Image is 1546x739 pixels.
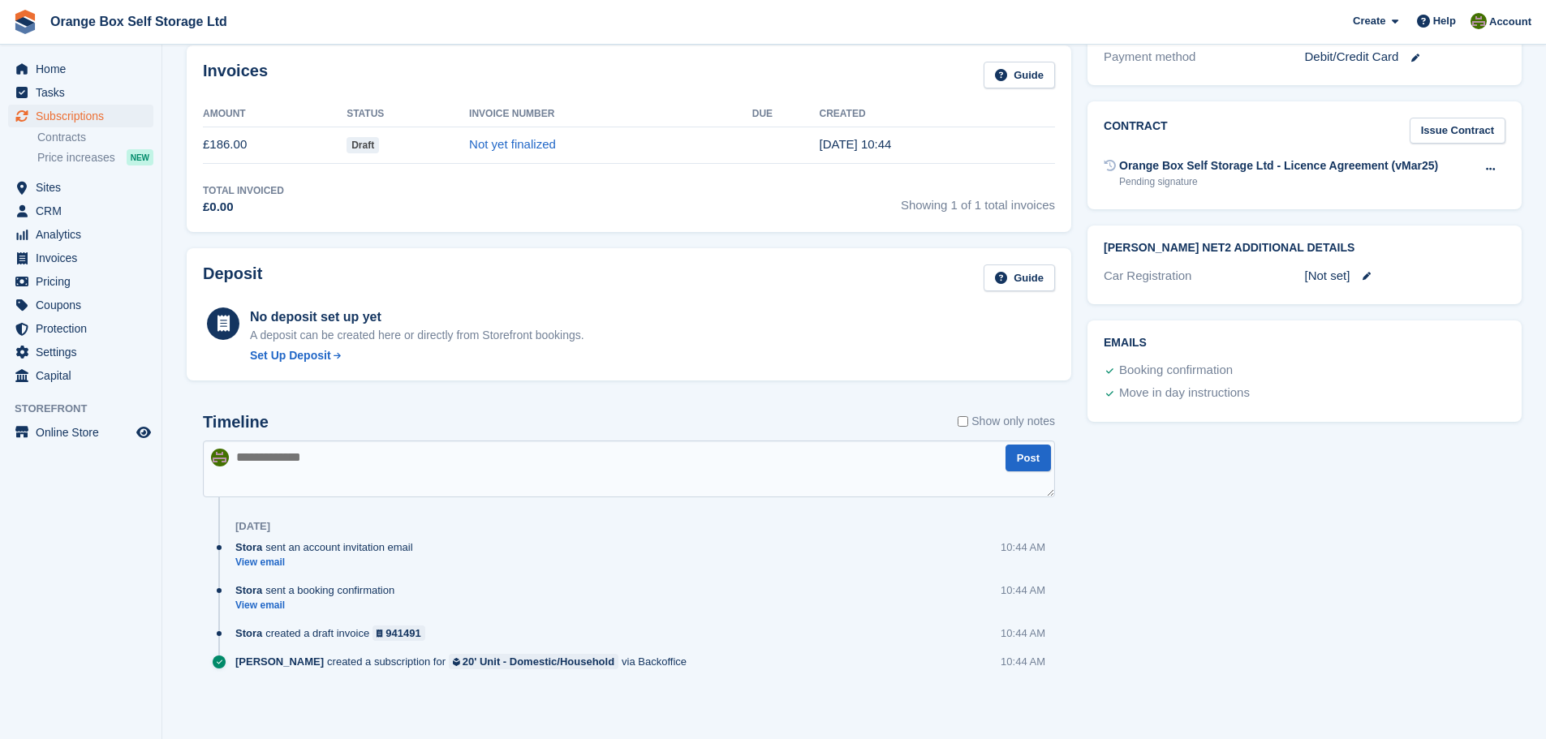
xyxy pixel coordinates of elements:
div: Booking confirmation [1119,361,1233,380]
a: menu [8,247,153,269]
span: Account [1489,14,1531,30]
input: Show only notes [958,413,968,430]
a: Issue Contract [1410,118,1505,144]
span: Subscriptions [36,105,133,127]
a: menu [8,270,153,293]
a: Preview store [134,423,153,442]
td: £186.00 [203,127,347,163]
a: menu [8,200,153,222]
a: 941491 [373,625,425,641]
span: Stora [235,539,262,555]
span: Coupons [36,294,133,316]
a: View email [235,599,403,612]
span: Stora [235,582,262,598]
div: 20' Unit - Domestic/Household [463,654,614,669]
a: menu [8,364,153,387]
span: Protection [36,317,133,340]
label: Show only notes [958,413,1055,430]
a: Price increases NEW [37,148,153,166]
a: menu [8,341,153,363]
th: Created [819,101,1054,127]
span: Online Store [36,421,133,444]
h2: Emails [1104,337,1505,350]
a: menu [8,105,153,127]
span: Invoices [36,247,133,269]
span: Pricing [36,270,133,293]
span: Help [1433,13,1456,29]
div: NEW [127,149,153,165]
a: Set Up Deposit [250,347,584,364]
div: 10:44 AM [1001,582,1045,598]
a: Not yet finalized [469,137,556,151]
div: created a subscription for via Backoffice [235,654,695,669]
div: £0.00 [203,198,284,217]
a: 20' Unit - Domestic/Household [449,654,618,669]
span: Showing 1 of 1 total invoices [901,183,1055,217]
a: Guide [984,62,1055,88]
img: Pippa White [211,449,229,466]
img: stora-icon-8386f47178a22dfd0bd8f6a31ec36ba5ce8667c1dd55bd0f319d3a0aa187defe.svg [13,10,37,34]
img: Pippa White [1471,13,1487,29]
span: Storefront [15,401,161,417]
div: created a draft invoice [235,625,433,641]
h2: Deposit [203,264,262,291]
h2: Invoices [203,62,268,88]
a: menu [8,223,153,246]
p: A deposit can be created here or directly from Storefront bookings. [250,327,584,344]
span: Analytics [36,223,133,246]
div: 10:44 AM [1001,539,1045,555]
div: [Not set] [1305,267,1505,286]
th: Status [347,101,469,127]
div: Total Invoiced [203,183,284,198]
span: Capital [36,364,133,387]
span: Draft [347,137,379,153]
div: Pending signature [1119,174,1438,189]
div: 10:44 AM [1001,654,1045,669]
a: menu [8,317,153,340]
span: Price increases [37,150,115,165]
button: Post [1006,445,1051,471]
a: View email [235,556,421,569]
a: menu [8,176,153,199]
div: sent an account invitation email [235,539,421,555]
div: Set Up Deposit [250,347,331,364]
div: Payment method [1104,48,1304,67]
a: menu [8,58,153,80]
span: CRM [36,200,133,222]
span: Create [1353,13,1385,29]
div: 941491 [385,625,420,641]
a: menu [8,294,153,316]
a: Orange Box Self Storage Ltd [44,8,234,35]
span: Home [36,58,133,80]
div: No deposit set up yet [250,307,584,327]
th: Invoice Number [469,101,752,127]
div: sent a booking confirmation [235,582,403,598]
div: 10:44 AM [1001,625,1045,641]
a: menu [8,421,153,444]
time: 2025-09-29 09:44:17 UTC [819,137,891,151]
div: Move in day instructions [1119,384,1250,403]
th: Amount [203,101,347,127]
span: Settings [36,341,133,363]
h2: Contract [1104,118,1168,144]
th: Due [752,101,820,127]
div: Car Registration [1104,267,1304,286]
h2: [PERSON_NAME] Net2 Additional Details [1104,242,1505,255]
a: Contracts [37,130,153,145]
span: [PERSON_NAME] [235,654,324,669]
span: Stora [235,625,262,641]
div: Debit/Credit Card [1305,48,1505,67]
a: menu [8,81,153,104]
h2: Timeline [203,413,269,432]
span: Sites [36,176,133,199]
span: Tasks [36,81,133,104]
div: [DATE] [235,520,270,533]
div: Orange Box Self Storage Ltd - Licence Agreement (vMar25) [1119,157,1438,174]
a: Guide [984,264,1055,291]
